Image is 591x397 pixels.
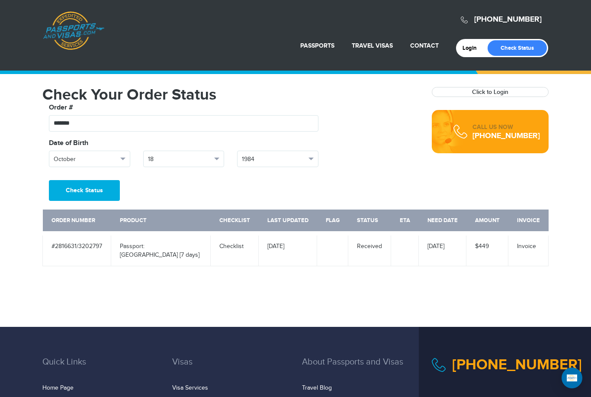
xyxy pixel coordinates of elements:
[452,356,582,374] a: [PHONE_NUMBER]
[302,384,332,391] a: Travel Blog
[466,233,508,266] td: $449
[348,210,391,233] th: Status
[111,210,211,233] th: Product
[42,384,74,391] a: Home Page
[49,180,120,201] button: Check Status
[391,210,419,233] th: ETA
[419,210,466,233] th: Need Date
[317,210,348,233] th: Flag
[488,40,547,56] a: Check Status
[49,138,88,148] label: Date of Birth
[259,233,317,266] td: [DATE]
[43,11,104,50] a: Passports & [DOMAIN_NAME]
[348,233,391,266] td: Received
[172,357,289,380] h3: Visas
[410,42,439,49] a: Contact
[242,155,306,164] span: 1984
[474,15,542,24] a: [PHONE_NUMBER]
[472,88,508,96] a: Click to Login
[352,42,393,49] a: Travel Visas
[508,210,549,233] th: Invoice
[237,151,318,167] button: 1984
[42,87,419,103] h1: Check Your Order Status
[302,357,419,380] h3: About Passports and Visas
[43,210,111,233] th: Order Number
[259,210,317,233] th: Last Updated
[472,123,540,132] div: CALL US NOW
[517,243,536,250] a: Invoice
[562,368,582,388] div: Open Intercom Messenger
[300,42,334,49] a: Passports
[143,151,225,167] button: 18
[111,233,211,266] td: Passport: [GEOGRAPHIC_DATA] [7 days]
[49,151,130,167] button: October
[466,210,508,233] th: Amount
[49,103,73,113] label: Order #
[148,155,212,164] span: 18
[463,45,483,52] a: Login
[54,155,118,164] span: October
[172,384,208,391] a: Visa Services
[211,210,259,233] th: Checklist
[472,131,540,141] a: [PHONE_NUMBER]
[43,233,111,266] td: #2816631/3202797
[219,243,244,250] a: Checklist
[419,233,466,266] td: [DATE]
[42,357,159,380] h3: Quick Links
